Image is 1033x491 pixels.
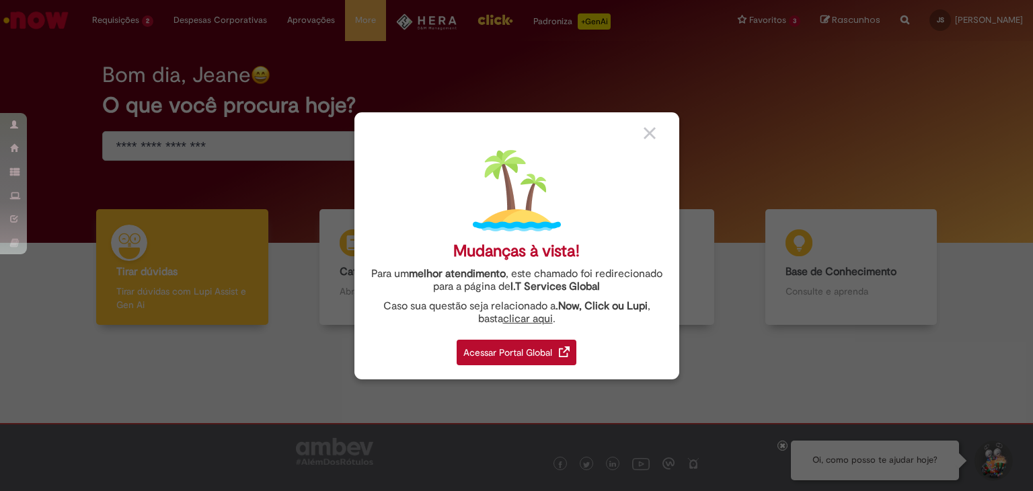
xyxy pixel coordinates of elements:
[644,127,656,139] img: close_button_grey.png
[457,332,576,365] a: Acessar Portal Global
[457,340,576,365] div: Acessar Portal Global
[409,267,506,280] strong: melhor atendimento
[473,147,561,235] img: island.png
[510,272,600,293] a: I.T Services Global
[559,346,570,357] img: redirect_link.png
[365,268,669,293] div: Para um , este chamado foi redirecionado para a página de
[365,300,669,326] div: Caso sua questão seja relacionado a , basta .
[503,305,553,326] a: clicar aqui
[556,299,648,313] strong: .Now, Click ou Lupi
[453,241,580,261] div: Mudanças à vista!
